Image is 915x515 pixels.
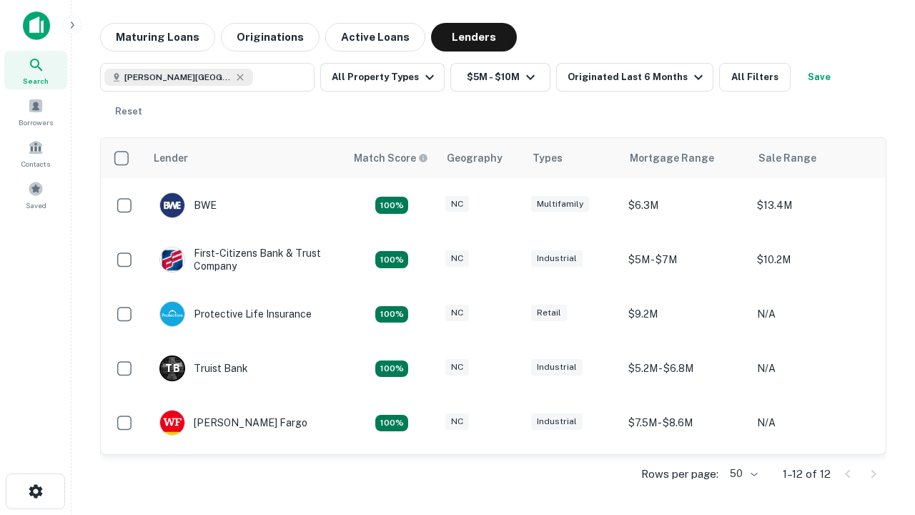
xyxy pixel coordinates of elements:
[106,97,152,126] button: Reset
[445,413,469,430] div: NC
[4,175,67,214] a: Saved
[26,200,46,211] span: Saved
[375,197,408,214] div: Matching Properties: 2, hasApolloMatch: undefined
[165,361,179,376] p: T B
[621,287,750,341] td: $9.2M
[621,341,750,396] td: $5.2M - $6.8M
[750,232,879,287] td: $10.2M
[159,410,307,436] div: [PERSON_NAME] Fargo
[21,158,50,170] span: Contacts
[531,413,583,430] div: Industrial
[796,63,842,92] button: Save your search to get updates of matches that match your search criteria.
[533,149,563,167] div: Types
[375,360,408,378] div: Matching Properties: 3, hasApolloMatch: undefined
[750,450,879,504] td: N/A
[531,250,583,267] div: Industrial
[159,192,217,218] div: BWE
[621,396,750,450] td: $7.5M - $8.6M
[445,305,469,321] div: NC
[23,11,50,40] img: capitalize-icon.png
[375,251,408,268] div: Matching Properties: 2, hasApolloMatch: undefined
[556,63,713,92] button: Originated Last 6 Months
[325,23,425,51] button: Active Loans
[19,117,53,128] span: Borrowers
[354,150,425,166] h6: Match Score
[750,178,879,232] td: $13.4M
[531,196,589,212] div: Multifamily
[568,69,707,86] div: Originated Last 6 Months
[4,92,67,131] a: Borrowers
[23,75,49,87] span: Search
[621,450,750,504] td: $8.8M
[447,149,503,167] div: Geography
[159,247,331,273] div: First-citizens Bank & Trust Company
[160,193,184,217] img: picture
[630,149,714,167] div: Mortgage Range
[750,341,879,396] td: N/A
[750,287,879,341] td: N/A
[354,150,428,166] div: Capitalize uses an advanced AI algorithm to match your search with the best lender. The match sco...
[345,138,438,178] th: Capitalize uses an advanced AI algorithm to match your search with the best lender. The match sco...
[750,396,879,450] td: N/A
[4,51,67,89] a: Search
[783,466,831,483] p: 1–12 of 12
[531,305,567,321] div: Retail
[154,149,188,167] div: Lender
[159,301,312,327] div: Protective Life Insurance
[621,178,750,232] td: $6.3M
[445,359,469,376] div: NC
[719,63,791,92] button: All Filters
[124,71,232,84] span: [PERSON_NAME][GEOGRAPHIC_DATA], [GEOGRAPHIC_DATA]
[750,138,879,178] th: Sale Range
[724,463,760,484] div: 50
[621,138,750,178] th: Mortgage Range
[641,466,718,483] p: Rows per page:
[445,196,469,212] div: NC
[844,355,915,423] iframe: Chat Widget
[375,415,408,432] div: Matching Properties: 2, hasApolloMatch: undefined
[4,134,67,172] a: Contacts
[375,306,408,323] div: Matching Properties: 2, hasApolloMatch: undefined
[160,247,184,272] img: picture
[431,23,517,51] button: Lenders
[159,355,248,381] div: Truist Bank
[100,23,215,51] button: Maturing Loans
[438,138,524,178] th: Geography
[621,232,750,287] td: $5M - $7M
[221,23,320,51] button: Originations
[450,63,550,92] button: $5M - $10M
[445,250,469,267] div: NC
[531,359,583,376] div: Industrial
[145,138,345,178] th: Lender
[320,63,445,92] button: All Property Types
[758,149,816,167] div: Sale Range
[524,138,621,178] th: Types
[160,302,184,326] img: picture
[160,411,184,435] img: picture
